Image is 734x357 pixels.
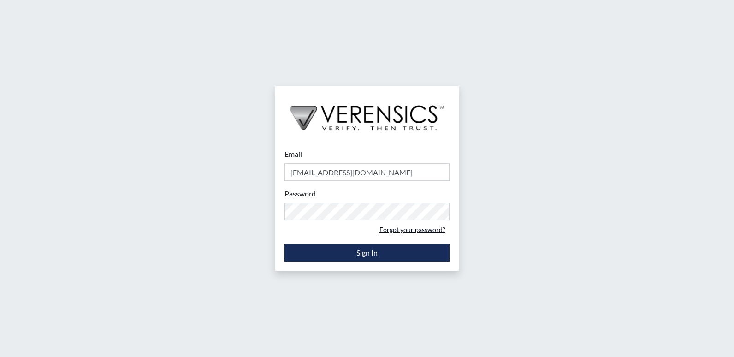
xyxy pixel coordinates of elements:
label: Password [284,188,316,199]
label: Email [284,149,302,160]
img: logo-wide-black.2aad4157.png [275,86,459,140]
button: Sign In [284,244,450,262]
a: Forgot your password? [375,222,450,237]
input: Email [284,163,450,181]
